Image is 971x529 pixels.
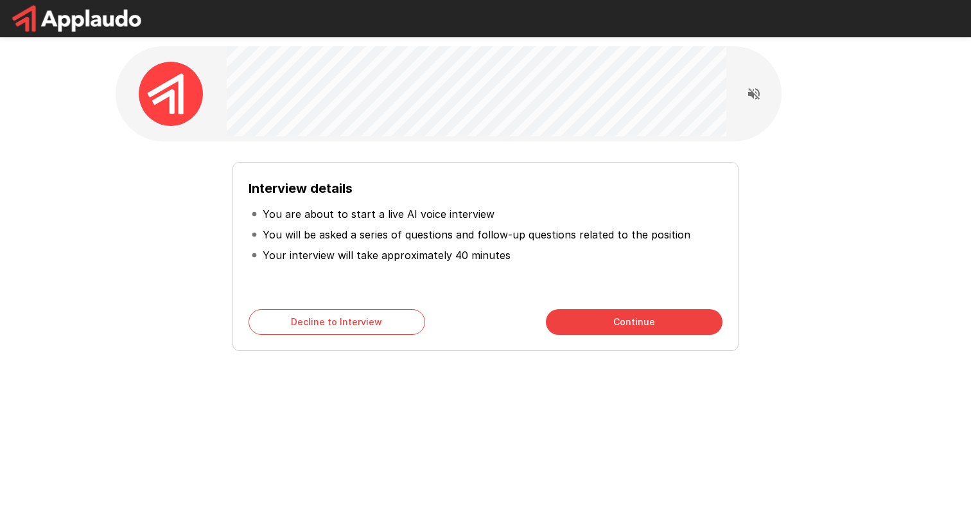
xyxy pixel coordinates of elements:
[249,309,425,335] button: Decline to Interview
[263,227,690,242] p: You will be asked a series of questions and follow-up questions related to the position
[263,247,511,263] p: Your interview will take approximately 40 minutes
[249,181,353,196] b: Interview details
[139,62,203,126] img: applaudo_avatar.png
[263,206,494,222] p: You are about to start a live AI voice interview
[546,309,722,335] button: Continue
[741,81,767,107] button: Read questions aloud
